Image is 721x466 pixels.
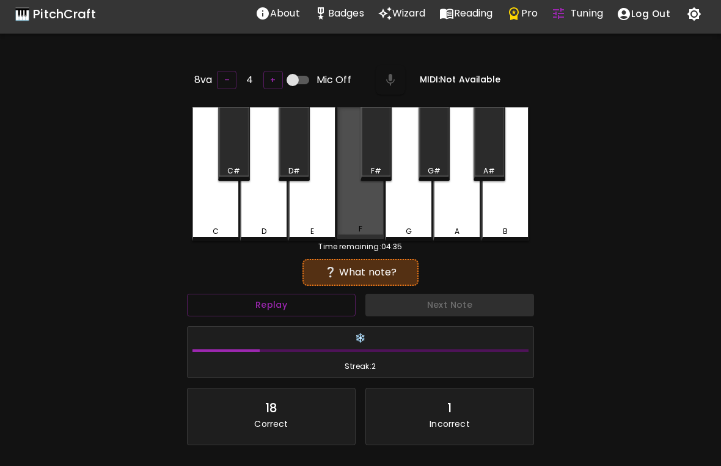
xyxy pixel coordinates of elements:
a: Pro [500,1,544,27]
button: Reading [433,1,500,26]
div: 18 [265,398,277,418]
button: Tuning Quiz [544,1,610,26]
a: 🎹 PitchCraft [15,4,96,24]
div: F [359,224,362,235]
a: Tuning Quiz [544,1,610,27]
span: Streak: 2 [192,360,529,373]
a: About [249,1,307,27]
div: E [310,226,314,237]
p: Tuning [571,6,603,21]
a: Stats [307,1,371,27]
div: ❔ What note? [309,265,412,280]
p: Badges [328,6,364,21]
h6: 4 [246,71,253,89]
p: Pro [521,6,538,21]
div: D# [288,166,300,177]
div: D [262,226,266,237]
button: account of current user [610,1,677,27]
div: 1 [447,398,452,418]
h6: MIDI: Not Available [420,73,501,87]
p: Correct [254,418,288,430]
div: C [213,226,219,237]
a: Reading [433,1,500,27]
div: G [406,226,412,237]
p: Incorrect [430,418,469,430]
div: Time remaining: 04:35 [192,241,529,252]
div: C# [227,166,240,177]
button: Replay [187,294,356,316]
h6: ❄️ [192,332,529,345]
p: Wizard [392,6,426,21]
div: F# [371,166,381,177]
button: + [263,71,283,90]
a: Wizard [371,1,433,27]
h6: 8va [194,71,212,89]
button: Pro [500,1,544,26]
div: B [503,226,508,237]
button: About [249,1,307,26]
button: Stats [307,1,371,26]
p: About [270,6,300,21]
span: Mic Off [317,73,351,87]
button: – [217,71,236,90]
div: A [455,226,459,237]
div: A# [483,166,495,177]
button: Wizard [371,1,433,26]
p: Reading [454,6,493,21]
div: G# [428,166,441,177]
